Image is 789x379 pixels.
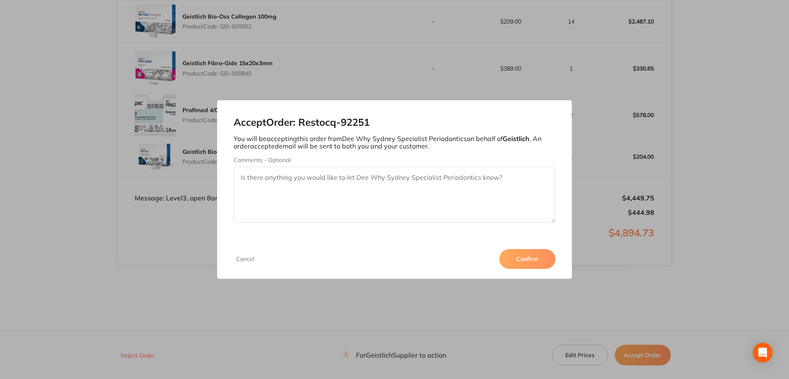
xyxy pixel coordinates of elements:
[503,134,529,143] b: Geistlich
[234,117,556,128] h2: Accept Order: Restocq- 92251
[234,135,556,150] p: You will be accepting this order from Dee Why Sydney Specialist Periodontics on behalf of . An or...
[234,255,257,263] button: Cancel
[753,343,773,363] div: Open Intercom Messenger
[234,157,556,163] label: Comments - Optional
[499,249,555,269] button: Confirm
